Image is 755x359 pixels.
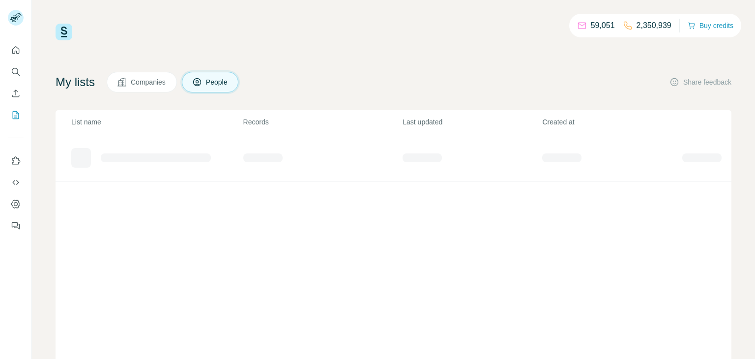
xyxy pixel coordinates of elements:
[8,152,24,170] button: Use Surfe on LinkedIn
[8,41,24,59] button: Quick start
[56,24,72,40] img: Surfe Logo
[243,117,402,127] p: Records
[403,117,541,127] p: Last updated
[8,85,24,102] button: Enrich CSV
[8,217,24,235] button: Feedback
[8,106,24,124] button: My lists
[8,63,24,81] button: Search
[542,117,681,127] p: Created at
[56,74,95,90] h4: My lists
[669,77,731,87] button: Share feedback
[591,20,615,31] p: 59,051
[8,174,24,191] button: Use Surfe API
[71,117,242,127] p: List name
[688,19,733,32] button: Buy credits
[131,77,167,87] span: Companies
[206,77,229,87] span: People
[637,20,671,31] p: 2,350,939
[8,195,24,213] button: Dashboard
